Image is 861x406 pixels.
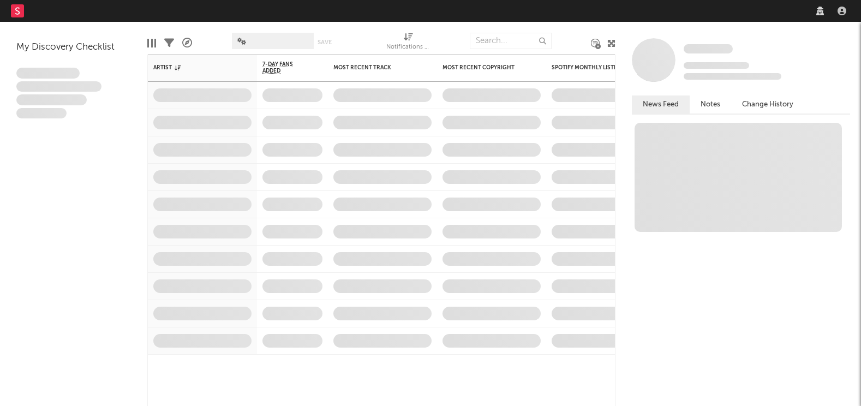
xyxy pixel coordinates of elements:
div: Most Recent Copyright [443,64,524,71]
div: Notifications (Artist) [386,27,430,59]
button: Notes [690,95,731,114]
div: Artist [153,64,235,71]
button: Change History [731,95,804,114]
div: Notifications (Artist) [386,41,430,54]
span: Lorem ipsum dolor [16,68,80,79]
div: A&R Pipeline [182,27,192,59]
span: Praesent ac interdum [16,94,87,105]
input: Search... [470,33,552,49]
span: Some Artist [684,44,733,53]
span: Aliquam viverra [16,108,67,119]
div: Most Recent Track [333,64,415,71]
button: News Feed [632,95,690,114]
div: Filters [164,27,174,59]
div: Spotify Monthly Listeners [552,64,633,71]
button: Save [318,39,332,45]
span: Tracking Since: [DATE] [684,62,749,69]
span: Integer aliquet in purus et [16,81,101,92]
span: 0 fans last week [684,73,781,80]
span: 7-Day Fans Added [262,61,306,74]
a: Some Artist [684,44,733,55]
div: My Discovery Checklist [16,41,131,54]
div: Edit Columns [147,27,156,59]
